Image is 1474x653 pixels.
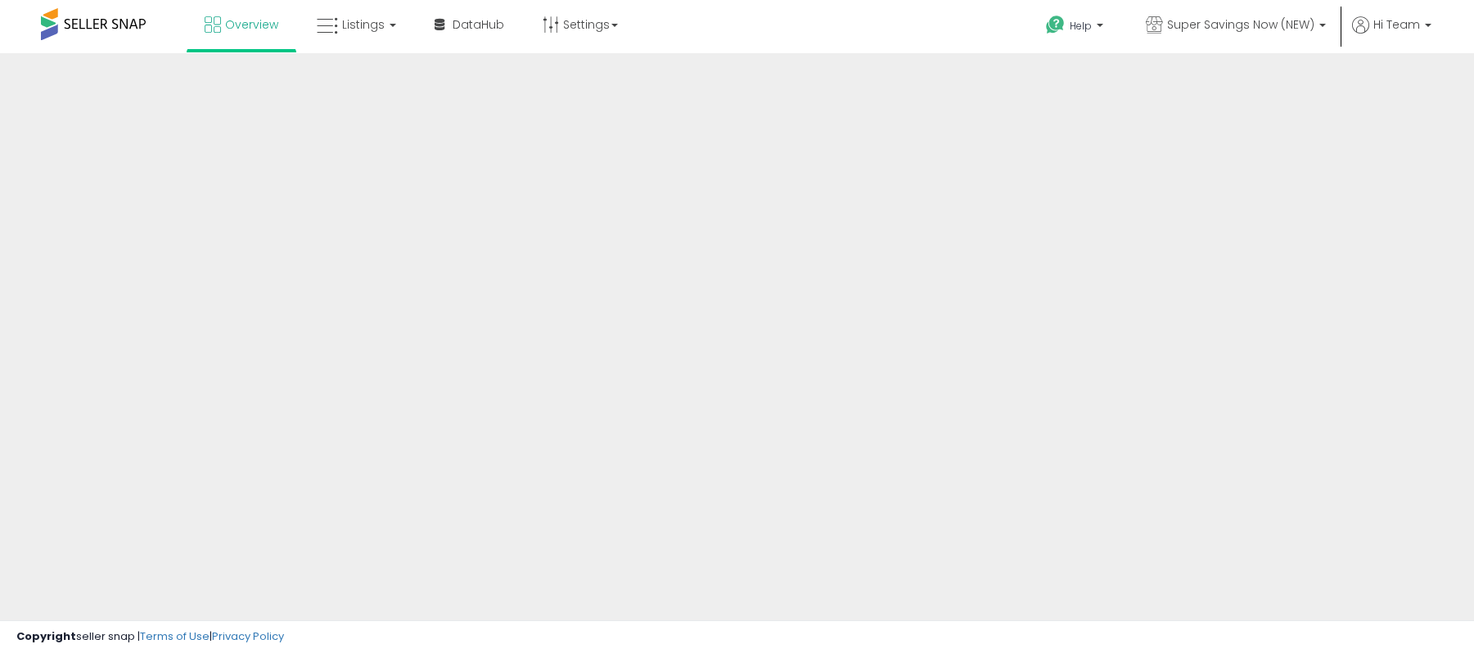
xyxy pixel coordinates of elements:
span: Super Savings Now (NEW) [1167,16,1314,33]
a: Help [1033,2,1120,53]
span: Overview [225,16,278,33]
a: Privacy Policy [212,628,284,644]
span: Hi Team [1373,16,1420,33]
i: Get Help [1045,15,1066,35]
a: Terms of Use [140,628,210,644]
span: Listings [342,16,385,33]
span: DataHub [453,16,504,33]
strong: Copyright [16,628,76,644]
a: Hi Team [1352,16,1431,53]
div: seller snap | | [16,629,284,645]
span: Help [1070,19,1092,33]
